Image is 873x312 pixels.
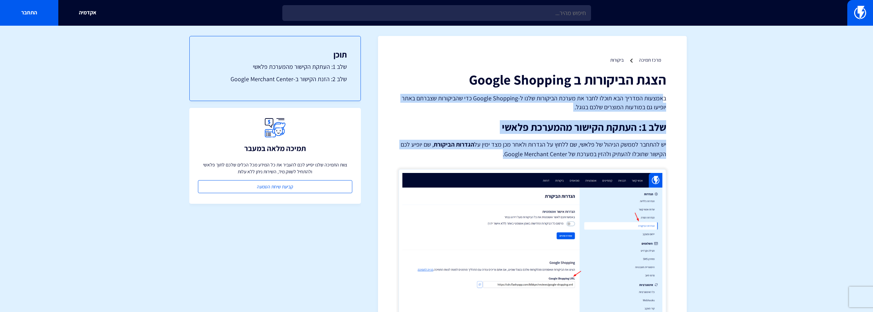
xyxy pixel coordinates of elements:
p: יש להתחבר לממשק הניהול של פלאשי, שם ללחוץ על הגדרות ולאחר מכן מצד ימין על , שם יופיע לכם הקישור ש... [399,140,666,159]
a: מרכז תמיכה [639,57,661,63]
h2: שלב 1: העתקת הקישור מהמערכת פלאשי [399,122,666,133]
a: שלב 2: הזנת הקישור ב-Google Merchant Center [203,75,347,84]
a: ביקורות [610,57,624,63]
strong: הגדרות הביקורת [434,140,474,148]
h3: תמיכה מלאה במעבר [244,144,306,152]
a: שלב 1: העתקת הקישור מהמערכת פלאשי [203,62,347,71]
h3: תוכן [203,50,347,59]
h1: הצגת הביקורות ב Google Shopping [399,72,666,87]
a: קביעת שיחת הטמעה [198,180,352,193]
input: חיפוש מהיר... [282,5,591,21]
p: צוות התמיכה שלנו יסייע לכם להעביר את כל המידע מכל הכלים שלכם לתוך פלאשי ולהתחיל לשווק מיד, השירות... [198,161,352,175]
p: באמצעות המדריך הבא תוכלו לחבר את מערכת הביקורות שלנו ל-Google Shopping כדי שהביקורות שצברתם באתר ... [399,94,666,111]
